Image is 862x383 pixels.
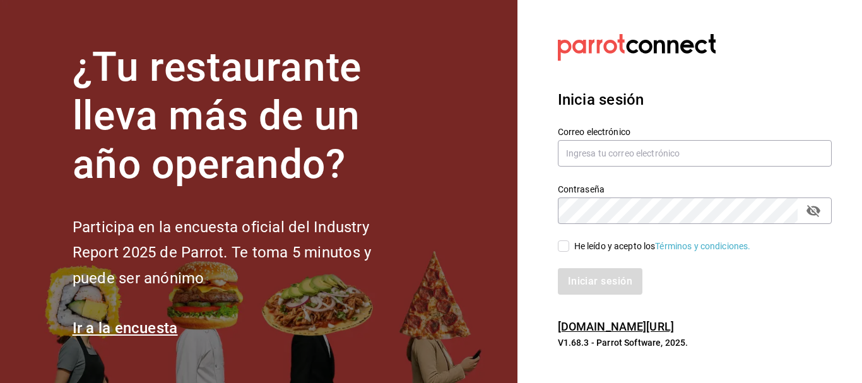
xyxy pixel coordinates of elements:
label: Correo electrónico [558,127,832,136]
a: Ir a la encuesta [73,319,178,337]
h3: Inicia sesión [558,88,832,111]
h2: Participa en la encuesta oficial del Industry Report 2025 de Parrot. Te toma 5 minutos y puede se... [73,215,413,292]
button: passwordField [803,200,824,221]
div: He leído y acepto los [574,240,751,253]
a: [DOMAIN_NAME][URL] [558,320,674,333]
input: Ingresa tu correo electrónico [558,140,832,167]
label: Contraseña [558,185,832,194]
a: Términos y condiciones. [655,241,750,251]
p: V1.68.3 - Parrot Software, 2025. [558,336,832,349]
h1: ¿Tu restaurante lleva más de un año operando? [73,44,413,189]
